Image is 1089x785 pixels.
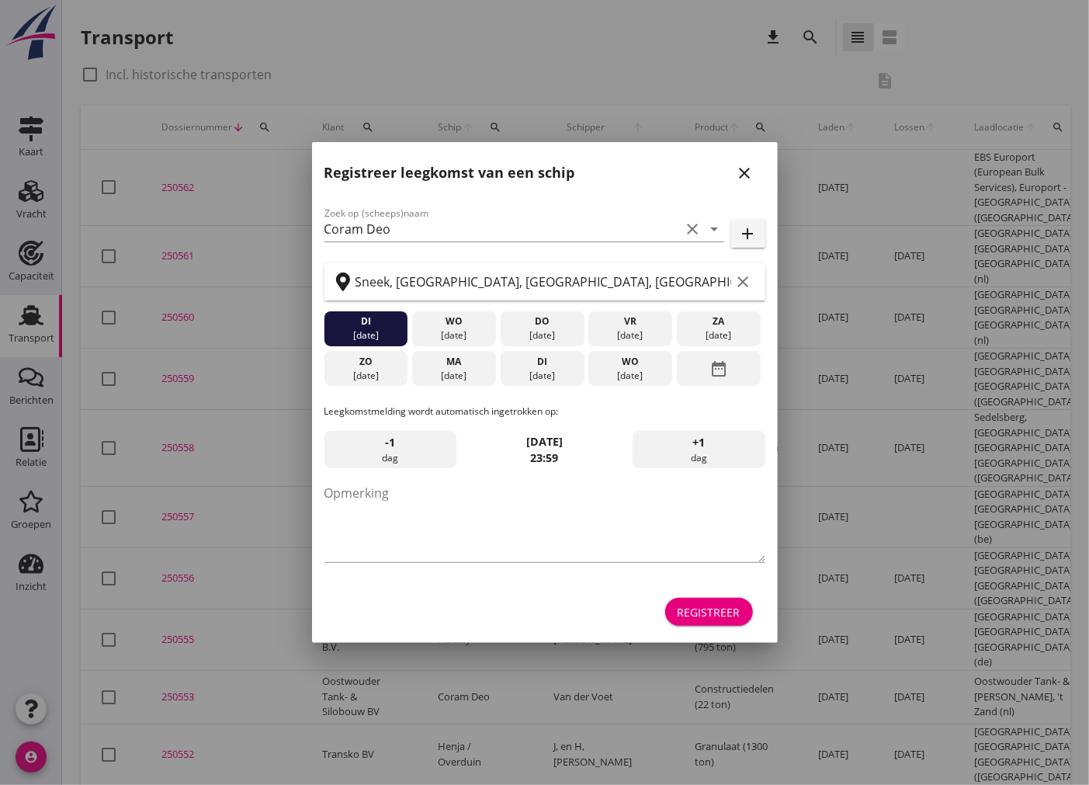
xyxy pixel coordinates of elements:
div: wo [416,314,492,328]
p: Leegkomstmelding wordt automatisch ingetrokken op: [324,405,765,419]
textarea: Opmerking [324,481,765,562]
div: dag [324,431,456,468]
div: wo [592,355,668,369]
div: [DATE] [681,328,757,342]
div: ma [416,355,492,369]
strong: 23:59 [531,450,559,465]
span: -1 [385,434,395,451]
h2: Registreer leegkomst van een schip [324,162,575,183]
div: zo [328,355,404,369]
strong: [DATE] [526,434,563,449]
i: clear [684,220,702,238]
div: [DATE] [416,369,492,383]
i: date_range [709,355,728,383]
div: di [328,314,404,328]
div: Registreer [678,604,740,620]
div: za [681,314,757,328]
i: clear [734,273,753,291]
i: add [739,224,758,243]
div: do [504,314,580,328]
div: [DATE] [592,328,668,342]
div: [DATE] [504,369,580,383]
div: [DATE] [416,328,492,342]
div: dag [633,431,765,468]
span: +1 [692,434,705,451]
input: Zoek op terminal of plaats [355,269,731,294]
button: Registreer [665,598,753,626]
div: vr [592,314,668,328]
div: [DATE] [504,328,580,342]
i: close [736,164,754,182]
div: [DATE] [328,369,404,383]
input: Zoek op (scheeps)naam [324,217,681,241]
i: arrow_drop_down [706,220,724,238]
div: [DATE] [592,369,668,383]
div: [DATE] [328,328,404,342]
div: di [504,355,580,369]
